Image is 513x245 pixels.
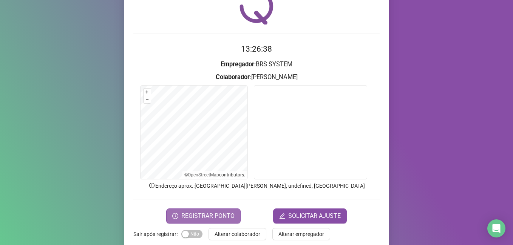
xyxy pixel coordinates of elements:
button: Alterar empregador [272,228,330,240]
strong: Colaborador [216,73,250,81]
button: editSOLICITAR AJUSTE [273,208,347,224]
button: – [144,96,151,103]
span: REGISTRAR PONTO [181,211,235,220]
span: edit [279,213,285,219]
span: info-circle [148,182,155,189]
div: Open Intercom Messenger [487,219,505,237]
h3: : BRS SYSTEM [133,60,380,69]
li: © contributors. [184,172,245,178]
a: OpenStreetMap [188,172,219,178]
span: Alterar colaborador [215,230,260,238]
label: Sair após registrar [133,228,181,240]
strong: Empregador [221,61,254,68]
button: + [144,89,151,96]
h3: : [PERSON_NAME] [133,72,380,82]
time: 13:26:38 [241,44,272,54]
button: REGISTRAR PONTO [166,208,241,224]
span: SOLICITAR AJUSTE [288,211,341,220]
span: clock-circle [172,213,178,219]
button: Alterar colaborador [209,228,266,240]
span: Alterar empregador [278,230,324,238]
p: Endereço aprox. : [GEOGRAPHIC_DATA][PERSON_NAME], undefined, [GEOGRAPHIC_DATA] [133,182,380,190]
